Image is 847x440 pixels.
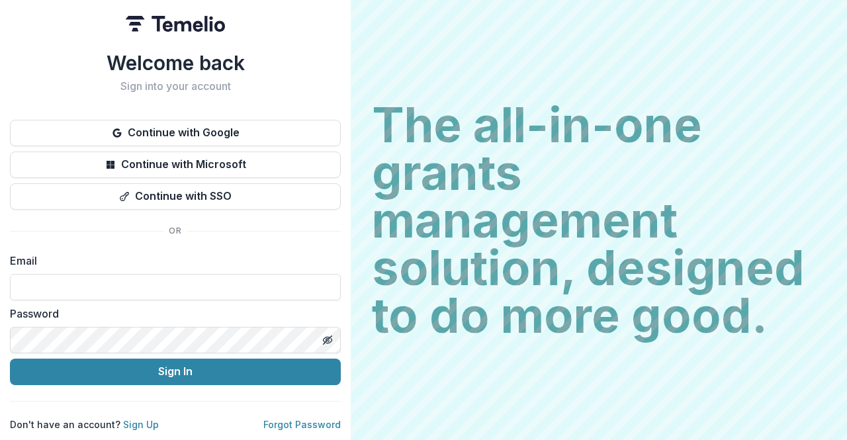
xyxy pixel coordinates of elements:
a: Forgot Password [263,419,341,430]
label: Password [10,306,333,322]
p: Don't have an account? [10,418,159,431]
img: Temelio [126,16,225,32]
button: Toggle password visibility [317,330,338,351]
button: Continue with SSO [10,183,341,210]
label: Email [10,253,333,269]
button: Sign In [10,359,341,385]
h2: Sign into your account [10,80,341,93]
h1: Welcome back [10,51,341,75]
button: Continue with Google [10,120,341,146]
button: Continue with Microsoft [10,152,341,178]
a: Sign Up [123,419,159,430]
